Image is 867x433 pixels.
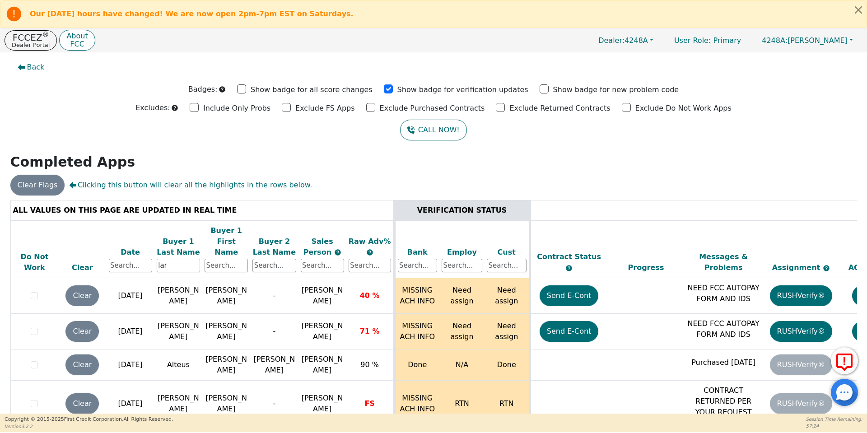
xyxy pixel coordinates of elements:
[394,278,439,314] td: MISSING ACH INFO
[635,103,732,114] p: Exclude Do Not Work Apps
[252,259,296,272] input: Search...
[589,33,663,47] button: Dealer:4248A
[107,314,154,349] td: [DATE]
[752,33,862,47] button: 4248A:[PERSON_NAME]
[302,394,343,413] span: [PERSON_NAME]
[302,355,343,374] span: [PERSON_NAME]
[302,321,343,341] span: [PERSON_NAME]
[485,314,530,349] td: Need assign
[487,247,527,258] div: Cust
[770,321,832,342] button: RUSHVerify®
[439,278,485,314] td: Need assign
[59,30,95,51] a: AboutFCC
[301,259,344,272] input: Search...
[831,347,858,374] button: Report Error to FCC
[203,103,270,114] p: Include Only Probs
[394,381,439,427] td: MISSING ACH INFO
[107,349,154,381] td: [DATE]
[10,57,52,78] button: Back
[400,120,466,140] button: CALL NOW!
[157,259,200,272] input: Search...
[13,251,56,273] div: Do Not Work
[806,423,862,429] p: 57:24
[157,236,200,258] div: Buyer 1 Last Name
[250,314,298,349] td: -
[202,314,250,349] td: [PERSON_NAME]
[380,103,485,114] p: Exclude Purchased Contracts
[806,416,862,423] p: Session Time Remaining:
[687,251,760,273] div: Messages & Problems
[188,84,218,95] p: Badges:
[598,36,625,45] span: Dealer:
[665,32,750,49] a: User Role: Primary
[5,30,57,51] button: FCCEZ®Dealer Portal
[251,84,373,95] p: Show badge for all score changes
[687,357,760,368] p: Purchased [DATE]
[762,36,848,45] span: [PERSON_NAME]
[540,285,599,306] button: Send E-Cont
[154,349,202,381] td: Alteus
[66,41,88,48] p: FCC
[12,33,50,42] p: FCCEZ
[30,9,354,18] b: Our [DATE] hours have changed! We are now open 2pm-7pm EST on Saturdays.
[107,278,154,314] td: [DATE]
[762,36,788,45] span: 4248A:
[5,416,173,424] p: Copyright © 2015- 2025 First Credit Corporation.
[250,381,298,427] td: -
[687,318,760,340] p: NEED FCC AUTOPAY FORM AND IDS
[65,285,99,306] button: Clear
[135,102,170,113] p: Excludes:
[485,381,530,427] td: RTN
[439,314,485,349] td: Need assign
[252,236,296,258] div: Buyer 2 Last Name
[109,247,152,258] div: Date
[303,237,334,256] span: Sales Person
[10,175,65,196] button: Clear Flags
[360,327,380,335] span: 71 %
[360,360,379,369] span: 90 %
[109,259,152,272] input: Search...
[65,393,99,414] button: Clear
[202,381,250,427] td: [PERSON_NAME]
[398,205,527,216] div: VERIFICATION STATUS
[364,399,374,408] span: FS
[10,154,135,170] strong: Completed Apps
[69,180,312,191] span: Clicking this button will clear all the highlights in the rows below.
[65,354,99,375] button: Clear
[610,262,683,273] div: Progress
[442,247,482,258] div: Employ
[349,237,391,246] span: Raw Adv%
[687,385,760,418] p: CONTRACT RETURNED PER YOUR REQUEST
[485,278,530,314] td: Need assign
[205,225,248,258] div: Buyer 1 First Name
[65,321,99,342] button: Clear
[12,42,50,48] p: Dealer Portal
[687,283,760,304] p: NEED FCC AUTOPAY FORM AND IDS
[850,0,867,19] button: Close alert
[487,259,527,272] input: Search...
[302,286,343,305] span: [PERSON_NAME]
[537,252,601,261] span: Contract Status
[398,247,438,258] div: Bank
[360,291,380,300] span: 40 %
[250,349,298,381] td: [PERSON_NAME]
[397,84,528,95] p: Show badge for verification updates
[250,278,298,314] td: -
[442,259,482,272] input: Search...
[27,62,45,73] span: Back
[772,263,823,272] span: Assignment
[5,423,173,430] p: Version 3.2.2
[485,349,530,381] td: Done
[398,259,438,272] input: Search...
[439,349,485,381] td: N/A
[66,33,88,40] p: About
[674,36,711,45] span: User Role :
[154,381,202,427] td: [PERSON_NAME]
[107,381,154,427] td: [DATE]
[205,259,248,272] input: Search...
[154,278,202,314] td: [PERSON_NAME]
[598,36,648,45] span: 4248A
